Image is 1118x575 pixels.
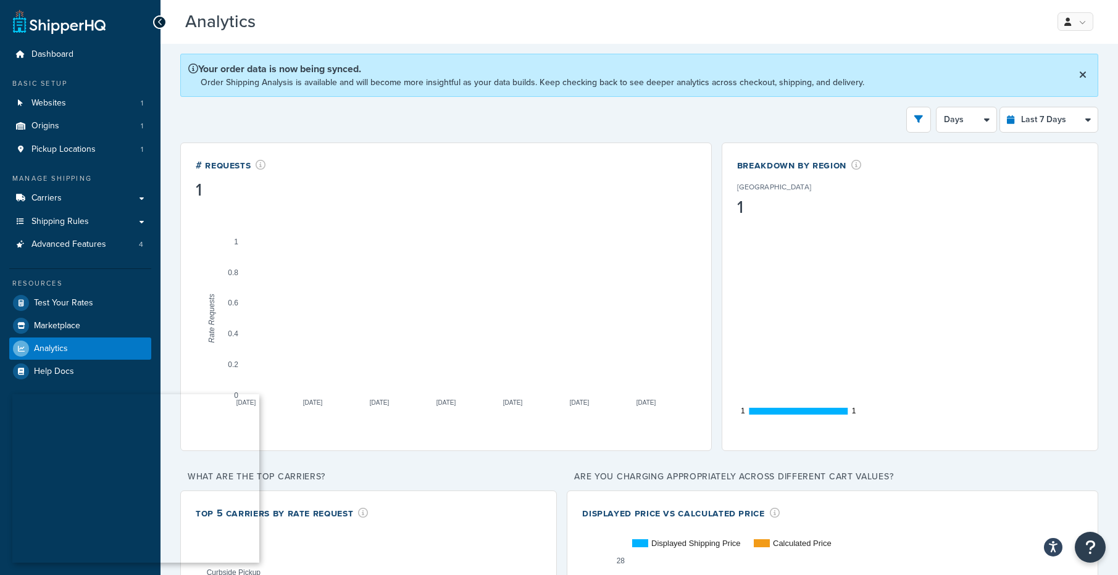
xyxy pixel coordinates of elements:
a: Pickup Locations1 [9,138,151,161]
button: open filter drawer [906,107,931,133]
text: [DATE] [570,399,590,405]
span: Analytics [34,344,68,354]
li: Advanced Features [9,233,151,256]
span: Websites [31,98,66,109]
text: 0.2 [228,360,238,369]
p: Are you charging appropriately across different cart values? [567,468,1098,486]
a: Websites1 [9,92,151,115]
text: Displayed Shipping Price [651,539,741,548]
p: Your order data is now being synced. [188,62,864,76]
text: [DATE] [370,399,390,405]
text: 0 [234,391,238,399]
a: Carriers [9,187,151,210]
text: 0.6 [228,299,238,307]
a: Help Docs [9,360,151,383]
div: Manage Shipping [9,173,151,184]
span: 4 [139,239,143,250]
a: Analytics [9,337,151,360]
div: Displayed Price vs Calculated Price [582,506,780,520]
li: Websites [9,92,151,115]
text: 0.8 [228,268,238,276]
li: Pickup Locations [9,138,151,161]
span: Dashboard [31,49,73,60]
div: Top 5 Carriers by Rate Request [196,506,369,520]
p: [GEOGRAPHIC_DATA] [737,181,811,192]
span: Marketplace [34,321,80,331]
div: Breakdown by Region [737,158,862,172]
text: 1 [234,237,238,246]
div: # Requests [196,158,266,172]
a: Marketplace [9,315,151,337]
svg: A chart. [737,188,1083,422]
a: Shipping Rules [9,210,151,233]
text: [DATE] [303,399,323,405]
span: Origins [31,121,59,131]
div: Resources [9,278,151,289]
span: 1 [141,98,143,109]
span: Pickup Locations [31,144,96,155]
svg: A chart. [196,201,696,436]
text: 1 [741,407,745,415]
button: Open Resource Center [1075,532,1106,563]
span: Test Your Rates [34,298,93,308]
text: Calculated Price [773,539,832,548]
li: Origins [9,115,151,138]
span: Shipping Rules [31,217,89,227]
span: 1 [141,121,143,131]
a: Origins1 [9,115,151,138]
a: Dashboard [9,43,151,66]
span: Advanced Features [31,239,106,250]
text: [DATE] [636,399,656,405]
div: Basic Setup [9,78,151,89]
span: Carriers [31,193,62,204]
a: Advanced Features4 [9,233,151,256]
text: [DATE] [436,399,456,405]
text: 1 [851,407,856,415]
p: Order Shipping Analysis is available and will become more insightful as your data builds. Keep ch... [201,76,864,89]
span: 1 [141,144,143,155]
a: Test Your Rates [9,292,151,314]
span: Help Docs [34,366,74,377]
h3: Analytics [185,12,1037,31]
text: Rate Requests [207,294,216,342]
text: 0.4 [228,329,238,338]
text: [DATE] [503,399,523,405]
text: 28 [617,556,625,565]
div: 1 [737,199,849,216]
p: What are the top carriers? [180,468,557,486]
span: Beta [259,17,301,31]
div: 1 [196,181,266,199]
